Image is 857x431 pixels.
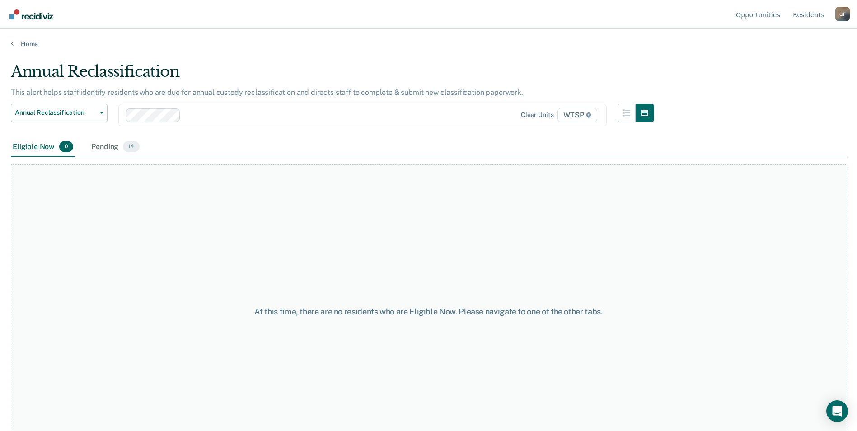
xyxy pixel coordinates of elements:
[11,62,654,88] div: Annual Reclassification
[826,400,848,422] div: Open Intercom Messenger
[11,104,108,122] button: Annual Reclassification
[11,40,846,48] a: Home
[9,9,53,19] img: Recidiviz
[220,307,637,317] div: At this time, there are no residents who are Eligible Now. Please navigate to one of the other tabs.
[557,108,597,122] span: WTSP
[835,7,850,21] div: G F
[15,109,96,117] span: Annual Reclassification
[11,137,75,157] div: Eligible Now0
[521,111,554,119] div: Clear units
[11,88,523,97] p: This alert helps staff identify residents who are due for annual custody reclassification and dir...
[123,141,140,153] span: 14
[89,137,141,157] div: Pending14
[59,141,73,153] span: 0
[835,7,850,21] button: Profile dropdown button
